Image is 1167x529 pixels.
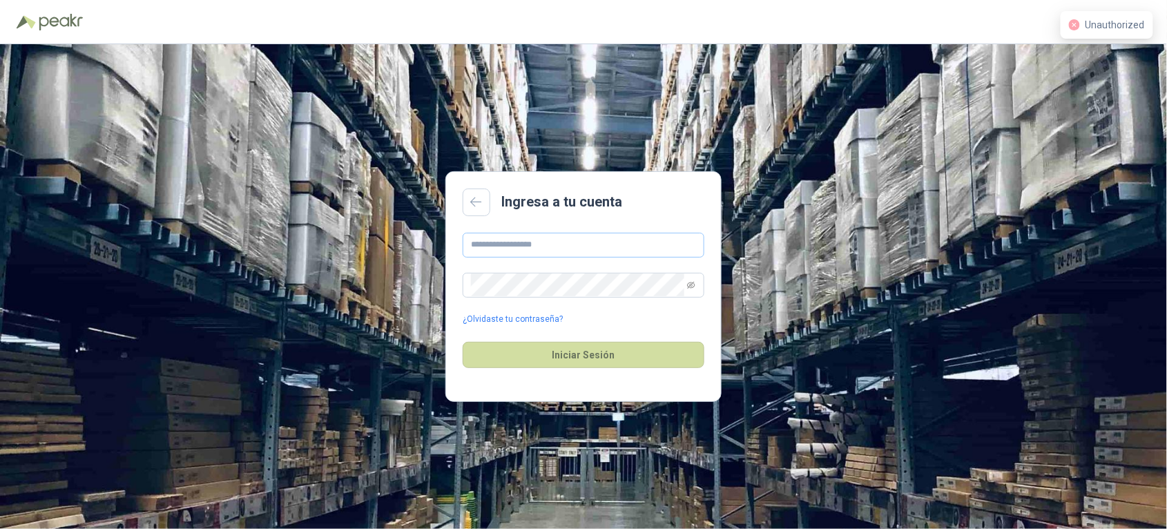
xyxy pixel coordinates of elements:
span: Unauthorized [1086,19,1145,30]
span: close-circle [1069,19,1080,30]
button: Iniciar Sesión [463,342,704,368]
h2: Ingresa a tu cuenta [501,191,622,213]
span: eye-invisible [687,281,695,289]
img: Peakr [39,14,83,30]
img: Logo [17,15,36,29]
a: ¿Olvidaste tu contraseña? [463,313,563,326]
